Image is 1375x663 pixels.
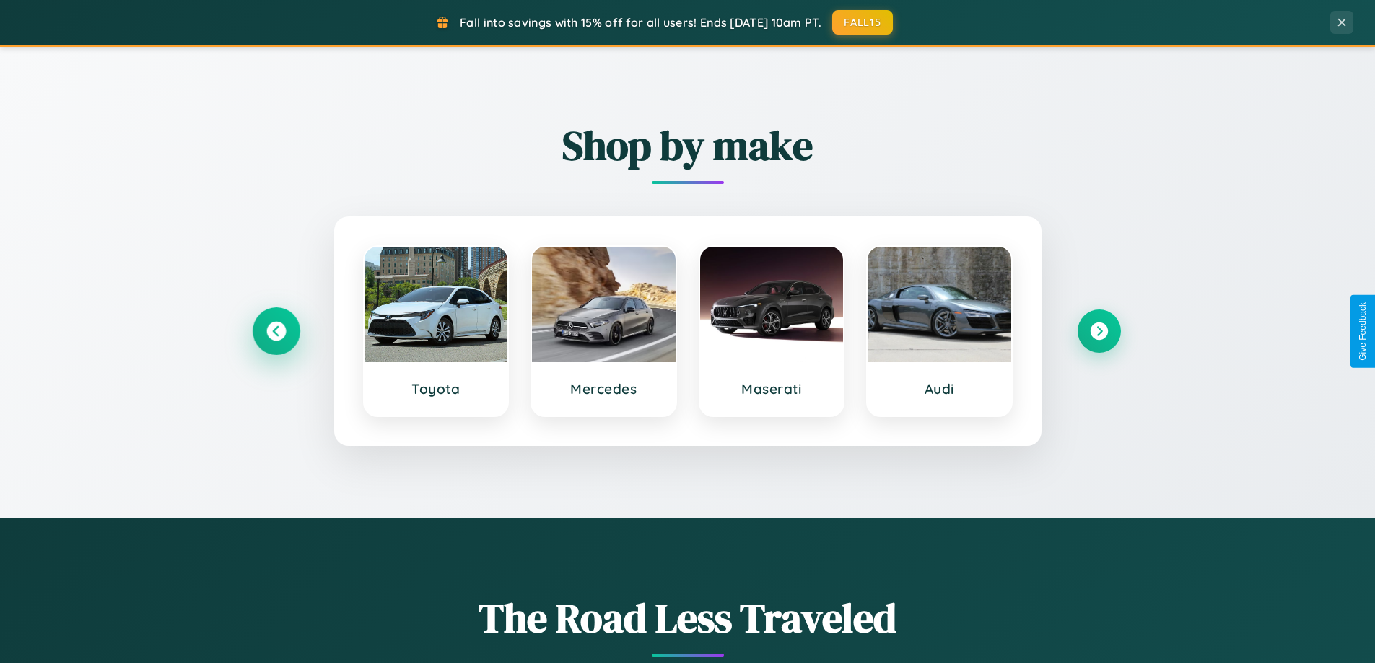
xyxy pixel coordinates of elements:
[255,118,1121,173] h2: Shop by make
[379,380,494,398] h3: Toyota
[1358,302,1368,361] div: Give Feedback
[546,380,661,398] h3: Mercedes
[882,380,997,398] h3: Audi
[715,380,829,398] h3: Maserati
[255,590,1121,646] h1: The Road Less Traveled
[832,10,893,35] button: FALL15
[460,15,821,30] span: Fall into savings with 15% off for all users! Ends [DATE] 10am PT.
